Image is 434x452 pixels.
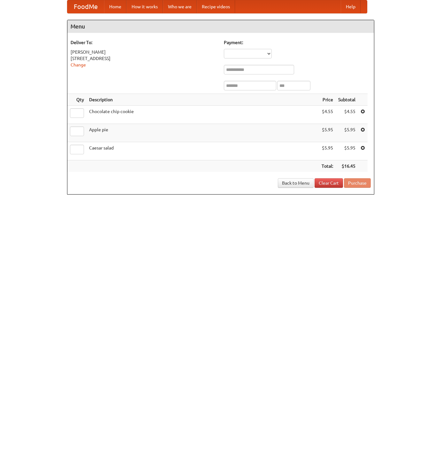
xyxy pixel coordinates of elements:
[344,178,371,188] button: Purchase
[87,106,319,124] td: Chocolate chip cookie
[67,0,104,13] a: FoodMe
[67,94,87,106] th: Qty
[319,94,336,106] th: Price
[336,160,358,172] th: $16.45
[104,0,126,13] a: Home
[163,0,197,13] a: Who we are
[197,0,235,13] a: Recipe videos
[336,94,358,106] th: Subtotal
[71,49,217,55] div: [PERSON_NAME]
[224,39,371,46] h5: Payment:
[336,124,358,142] td: $5.95
[87,94,319,106] th: Description
[87,142,319,160] td: Caesar salad
[278,178,314,188] a: Back to Menu
[336,142,358,160] td: $5.95
[67,20,374,33] h4: Menu
[336,106,358,124] td: $4.55
[319,124,336,142] td: $5.95
[319,106,336,124] td: $4.55
[319,142,336,160] td: $5.95
[87,124,319,142] td: Apple pie
[341,0,361,13] a: Help
[126,0,163,13] a: How it works
[315,178,343,188] a: Clear Cart
[71,55,217,62] div: [STREET_ADDRESS]
[71,39,217,46] h5: Deliver To:
[319,160,336,172] th: Total:
[71,62,86,67] a: Change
